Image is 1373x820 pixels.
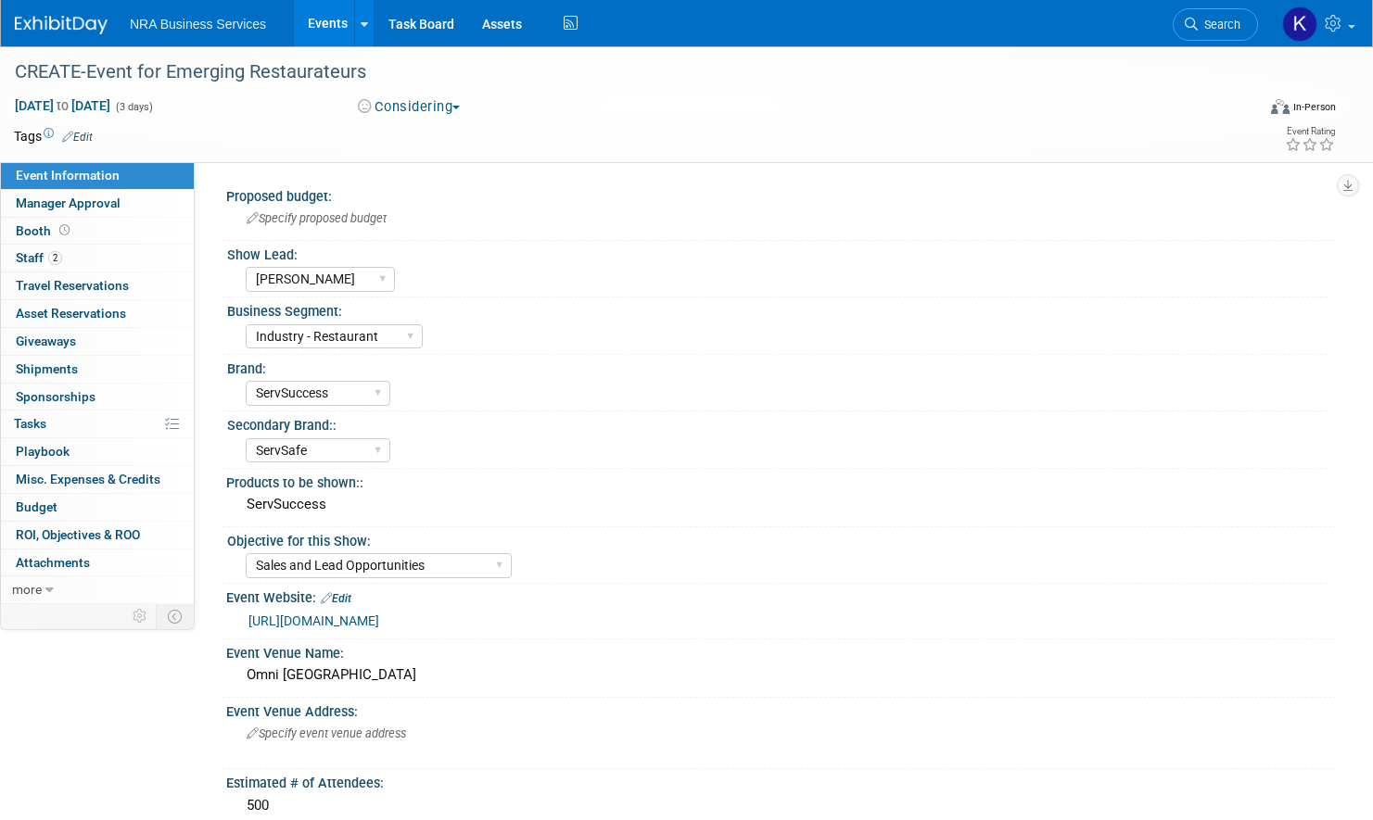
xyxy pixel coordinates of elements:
span: Search [1198,18,1240,32]
span: Travel Reservations [16,278,129,293]
img: Format-Inperson.png [1271,99,1290,114]
a: Giveaways [1,328,194,355]
button: Considering [351,97,467,117]
a: Shipments [1,356,194,383]
a: [URL][DOMAIN_NAME] [248,613,379,628]
span: NRA Business Services [130,17,266,32]
a: Playbook [1,438,194,465]
img: Kay Allen [1282,6,1317,42]
span: 2 [48,251,62,265]
a: Edit [62,131,93,144]
span: (3 days) [114,101,153,113]
div: Products to be shown:: [226,469,1336,492]
td: Tags [14,127,93,145]
a: Edit [321,592,351,605]
span: Budget [16,499,57,514]
span: Asset Reservations [16,306,126,321]
span: more [12,582,42,597]
div: ServSuccess [240,490,1322,519]
a: Search [1173,8,1258,41]
div: Secondary Brand:: [227,411,1328,435]
span: Booth not reserved yet [56,223,73,237]
td: Personalize Event Tab Strip [124,604,157,628]
img: ExhibitDay [15,16,108,34]
div: Event Website: [226,584,1336,608]
span: Manager Approval [16,196,121,210]
span: Specify event venue address [247,726,406,740]
span: Event Information [16,168,120,183]
div: Estimated # of Attendees: [226,769,1336,792]
a: Attachments [1,549,194,576]
a: more [1,576,194,603]
div: Event Venue Address: [226,698,1336,721]
div: Brand: [227,355,1328,378]
a: Travel Reservations [1,272,194,299]
span: Attachments [16,555,90,570]
div: Business Segment: [227,297,1328,321]
a: Misc. Expenses & Credits [1,466,194,493]
div: Proposed budget: [226,183,1336,206]
div: In-Person [1292,100,1336,114]
div: Event Venue Name: [226,639,1336,662]
span: Playbook [16,444,70,459]
span: Sponsorships [16,389,95,404]
a: Budget [1,494,194,521]
div: Event Format [1138,96,1336,124]
div: Show Lead: [227,241,1328,264]
span: [DATE] [DATE] [14,97,111,114]
span: to [54,98,71,113]
span: Tasks [14,416,46,431]
div: Event Rating [1285,127,1335,136]
span: Misc. Expenses & Credits [16,472,160,486]
a: Asset Reservations [1,300,194,327]
a: Staff2 [1,245,194,271]
span: ROI, Objectives & ROO [16,527,140,542]
div: CREATE-Event for Emerging Restaurateurs [8,56,1224,89]
span: Staff [16,250,62,265]
div: 500 [240,791,1322,820]
div: Objective for this Show: [227,527,1328,550]
a: ROI, Objectives & ROO [1,522,194,549]
a: Booth [1,218,194,245]
a: Sponsorships [1,384,194,410]
span: Specify proposed budget [247,211,387,225]
a: Event Information [1,162,194,189]
div: Omni [GEOGRAPHIC_DATA] [240,661,1322,689]
td: Toggle Event Tabs [157,604,195,628]
a: Tasks [1,410,194,437]
span: Booth [16,223,73,238]
span: Giveaways [16,334,76,348]
a: Manager Approval [1,190,194,217]
span: Shipments [16,361,78,376]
